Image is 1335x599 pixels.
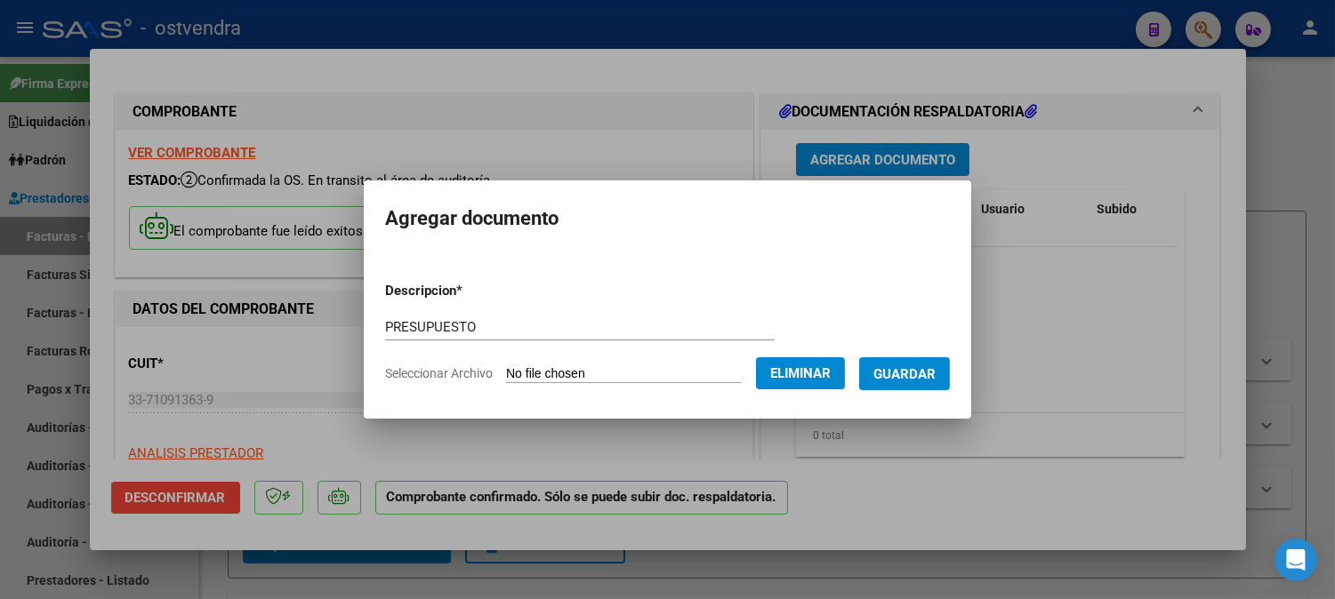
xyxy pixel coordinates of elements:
span: Seleccionar Archivo [385,366,493,380]
div: Open Intercom Messenger [1275,539,1317,581]
h2: Agregar documento [385,202,950,236]
span: Eliminar [770,365,831,381]
p: Descripcion [385,281,555,301]
span: Guardar [873,366,936,382]
button: Eliminar [756,357,845,389]
button: Guardar [859,357,950,390]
